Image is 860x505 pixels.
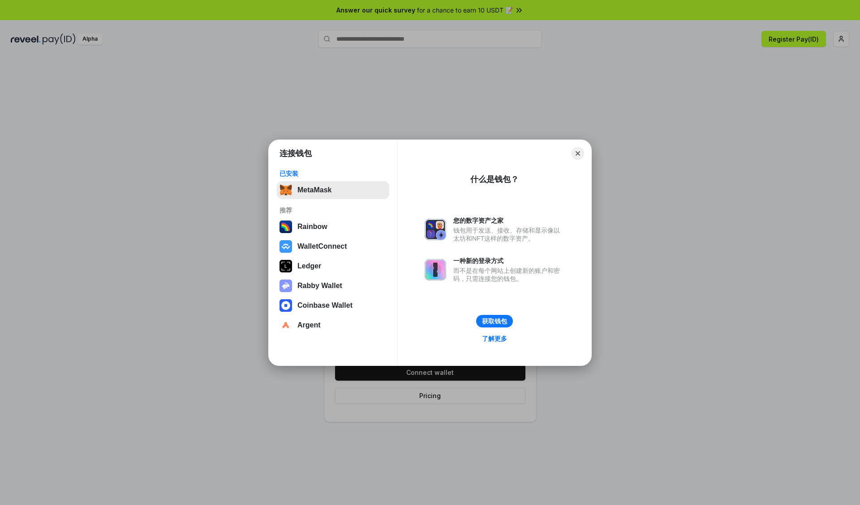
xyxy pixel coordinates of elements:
[425,259,446,280] img: svg+xml,%3Csvg%20xmlns%3D%22http%3A%2F%2Fwww.w3.org%2F2000%2Fsvg%22%20fill%3D%22none%22%20viewBox...
[425,219,446,240] img: svg+xml,%3Csvg%20xmlns%3D%22http%3A%2F%2Fwww.w3.org%2F2000%2Fsvg%22%20fill%3D%22none%22%20viewBox...
[277,257,389,275] button: Ledger
[279,206,387,214] div: 推荐
[476,315,513,327] button: 获取钱包
[277,218,389,236] button: Rainbow
[279,299,292,312] img: svg+xml,%3Csvg%20width%3D%2228%22%20height%3D%2228%22%20viewBox%3D%220%200%2028%2028%22%20fill%3D...
[277,297,389,314] button: Coinbase Wallet
[279,170,387,178] div: 已安装
[277,181,389,199] button: MetaMask
[279,221,292,233] img: svg+xml,%3Csvg%20width%3D%22120%22%20height%3D%22120%22%20viewBox%3D%220%200%20120%20120%22%20fil...
[277,277,389,295] button: Rabby Wallet
[470,174,519,185] div: 什么是钱包？
[453,216,564,225] div: 您的数字资产之家
[453,226,564,242] div: 钱包用于发送、接收、存储和显示像以太坊和NFT这样的数字资产。
[297,186,331,194] div: MetaMask
[453,267,564,283] div: 而不是在每个网站上创建新的账户和密码，只需连接您的钱包。
[482,317,507,325] div: 获取钱包
[297,301,353,310] div: Coinbase Wallet
[279,184,292,196] img: svg+xml,%3Csvg%20fill%3D%22none%22%20height%3D%2233%22%20viewBox%3D%220%200%2035%2033%22%20width%...
[482,335,507,343] div: 了解更多
[297,242,347,250] div: WalletConnect
[572,147,584,160] button: Close
[277,316,389,334] button: Argent
[297,262,321,270] div: Ledger
[297,321,321,329] div: Argent
[453,257,564,265] div: 一种新的登录方式
[279,319,292,331] img: svg+xml,%3Csvg%20width%3D%2228%22%20height%3D%2228%22%20viewBox%3D%220%200%2028%2028%22%20fill%3D...
[279,260,292,272] img: svg+xml,%3Csvg%20xmlns%3D%22http%3A%2F%2Fwww.w3.org%2F2000%2Fsvg%22%20width%3D%2228%22%20height%3...
[477,333,512,344] a: 了解更多
[297,223,327,231] div: Rainbow
[297,282,342,290] div: Rabby Wallet
[279,280,292,292] img: svg+xml,%3Csvg%20xmlns%3D%22http%3A%2F%2Fwww.w3.org%2F2000%2Fsvg%22%20fill%3D%22none%22%20viewBox...
[279,240,292,253] img: svg+xml,%3Csvg%20width%3D%2228%22%20height%3D%2228%22%20viewBox%3D%220%200%2028%2028%22%20fill%3D...
[277,238,389,255] button: WalletConnect
[279,148,312,159] h1: 连接钱包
